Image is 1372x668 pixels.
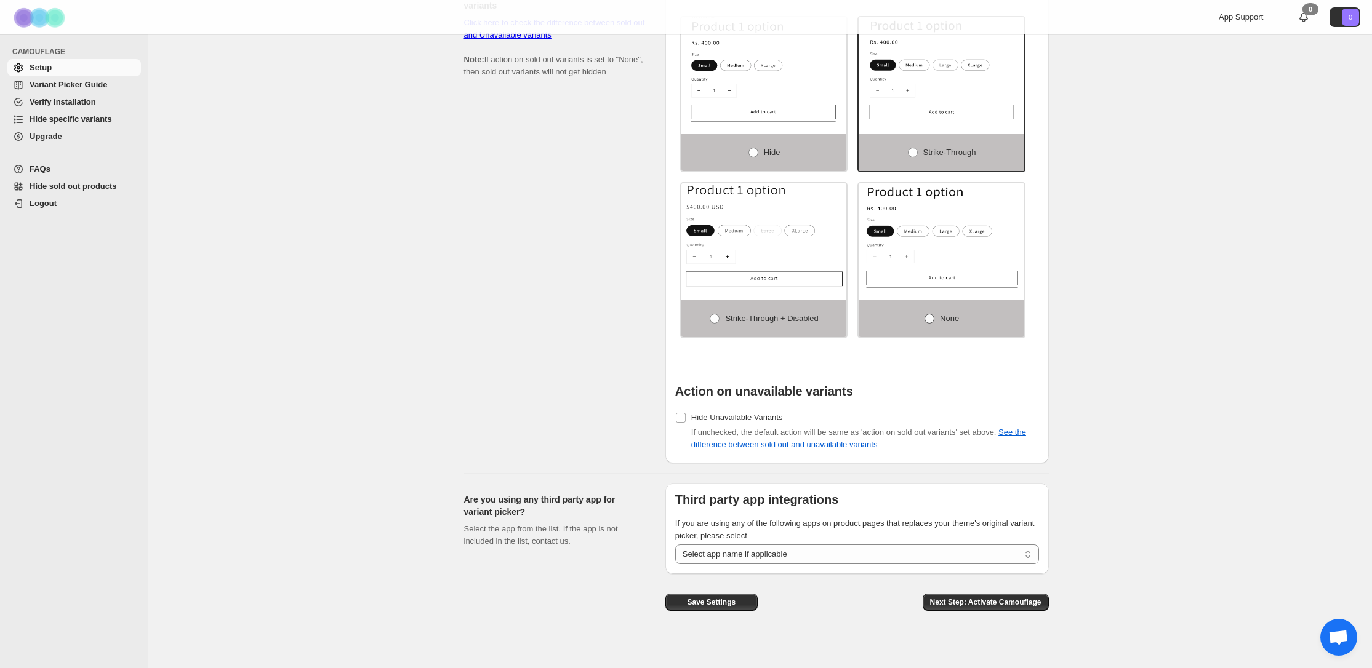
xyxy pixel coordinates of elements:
[675,493,839,506] b: Third party app integrations
[10,1,71,34] img: Camouflage
[859,17,1024,122] img: Strike-through
[930,597,1041,607] span: Next Step: Activate Camouflage
[464,493,646,518] h2: Are you using any third party app for variant picker?
[1298,11,1310,23] a: 0
[675,519,1035,540] span: If you are using any of the following apps on product pages that replaces your theme's original v...
[1349,14,1352,21] text: 0
[940,314,959,323] span: None
[1302,3,1318,15] div: 0
[30,97,96,106] span: Verify Installation
[1342,9,1359,26] span: Avatar with initials 0
[30,132,62,141] span: Upgrade
[725,314,818,323] span: Strike-through + Disabled
[7,59,141,76] a: Setup
[681,17,847,122] img: Hide
[691,413,783,422] span: Hide Unavailable Variants
[1219,12,1263,22] span: App Support
[464,55,484,64] b: Note:
[7,161,141,178] a: FAQs
[681,183,847,288] img: Strike-through + Disabled
[691,427,1026,449] span: If unchecked, the default action will be same as 'action on sold out variants' set above.
[30,181,117,191] span: Hide sold out products
[7,178,141,195] a: Hide sold out products
[12,47,142,57] span: CAMOUFLAGE
[1330,7,1360,27] button: Avatar with initials 0
[923,148,976,157] span: Strike-through
[923,594,1049,611] button: Next Step: Activate Camouflage
[30,199,57,208] span: Logout
[859,183,1024,288] img: None
[7,76,141,93] a: Variant Picker Guide
[30,114,112,124] span: Hide specific variants
[7,128,141,145] a: Upgrade
[764,148,780,157] span: Hide
[7,93,141,111] a: Verify Installation
[464,524,618,546] span: Select the app from the list. If the app is not included in the list, contact us.
[1320,619,1357,656] div: Open chat
[687,597,736,607] span: Save Settings
[30,164,50,173] span: FAQs
[30,80,107,89] span: Variant Picker Guide
[7,195,141,212] a: Logout
[30,63,52,72] span: Setup
[675,384,853,398] b: Action on unavailable variants
[665,594,758,611] button: Save Settings
[7,111,141,128] a: Hide specific variants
